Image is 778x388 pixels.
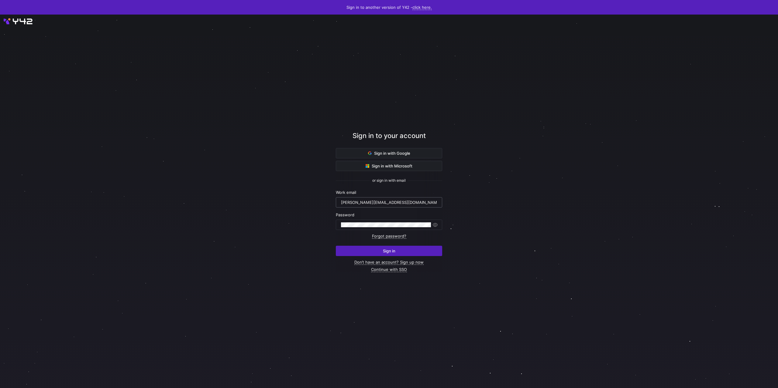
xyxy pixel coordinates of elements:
a: click here. [412,5,432,10]
a: Continue with SSO [371,267,407,272]
span: Sign in [383,248,395,253]
span: Password [336,212,354,217]
a: Don’t have an account? Sign up now [354,260,424,265]
span: Work email [336,190,356,195]
a: Forgot password? [372,234,406,239]
span: or sign in with email [372,178,406,183]
span: Sign in with Google [368,151,410,156]
div: Sign in to your account [336,131,442,148]
button: Sign in with Microsoft [336,161,442,171]
button: Sign in with Google [336,148,442,158]
span: Sign in with Microsoft [366,164,412,168]
button: Sign in [336,246,442,256]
